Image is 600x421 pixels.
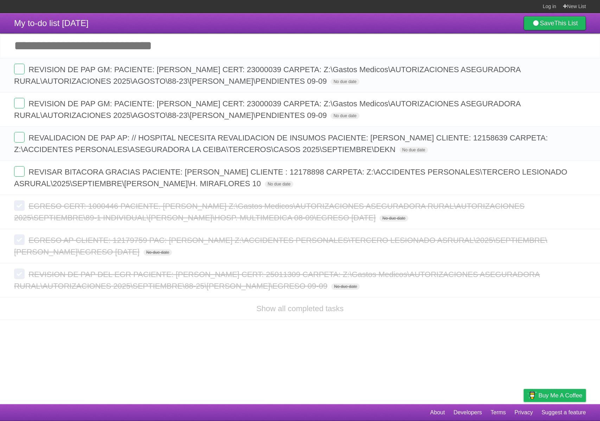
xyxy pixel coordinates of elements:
label: Done [14,234,25,245]
span: REVISAR BITACORA GRACIAS PACIENTE: [PERSON_NAME] CLIENTE : 12178898 CARPETA: Z:\ACCIDENTES PERSON... [14,168,567,188]
span: No due date [379,215,408,221]
img: Buy me a coffee [527,389,537,401]
span: REVISION DE PAP GM: PACIENTE: [PERSON_NAME] CERT: 23000039 CARPETA: Z:\Gastos Medicos\AUTORIZACIO... [14,65,521,86]
a: Terms [491,406,506,419]
a: Buy me a coffee [524,389,586,402]
label: Done [14,64,25,74]
span: REVALIDACION DE PAP AP: // HOSPITAL NECESITA REVALIDACION DE INSUMOS PACIENTE: [PERSON_NAME] CLIE... [14,133,548,154]
label: Done [14,166,25,177]
a: Developers [453,406,482,419]
a: About [430,406,445,419]
span: EGRESO AP CLIENTE: 12179759 PAC: [PERSON_NAME] Z:\ACCIDENTES PERSONALES\TERCERO LESIONADO ASRURAL... [14,236,547,256]
span: No due date [265,181,293,187]
span: REVISION DE PAP DEL EGR PACIENTE: [PERSON_NAME] CERT: 25011309 CARPETA: Z:\Gastos Medicos\AUTORIZ... [14,270,540,290]
span: Buy me a coffee [538,389,582,402]
span: No due date [331,78,359,85]
span: No due date [331,113,359,119]
a: Show all completed tasks [256,304,344,313]
label: Done [14,269,25,279]
label: Done [14,200,25,211]
span: REVISION DE PAP GM: PACIENTE: [PERSON_NAME] CERT: 23000039 CARPETA: Z:\Gastos Medicos\AUTORIZACIO... [14,99,521,120]
label: Done [14,132,25,143]
b: This List [554,20,578,27]
span: No due date [400,147,428,153]
a: Privacy [515,406,533,419]
a: SaveThis List [524,16,586,30]
span: EGRESO CERT: 1000446 PACIENTE. [PERSON_NAME] Z:\Gastos Medicos\AUTORIZACIONES ASEGURADORA RURAL\A... [14,202,525,222]
span: No due date [331,283,360,290]
label: Done [14,98,25,108]
a: Suggest a feature [542,406,586,419]
span: My to-do list [DATE] [14,18,89,28]
span: No due date [143,249,172,256]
